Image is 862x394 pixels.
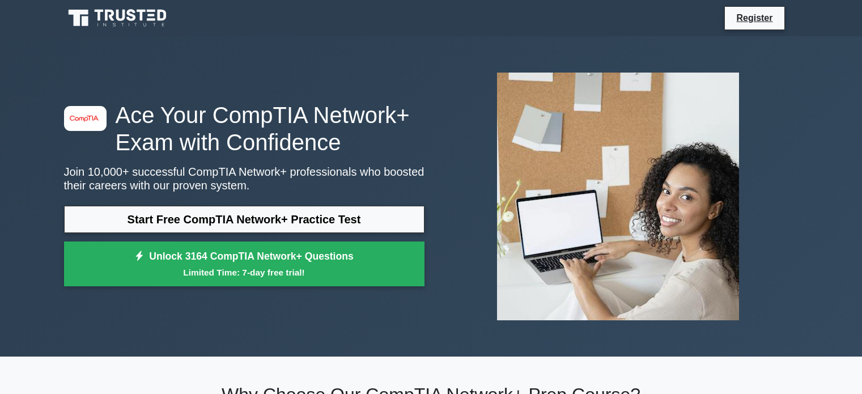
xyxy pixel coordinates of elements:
[64,242,424,287] a: Unlock 3164 CompTIA Network+ QuestionsLimited Time: 7-day free trial!
[78,266,410,279] small: Limited Time: 7-day free trial!
[64,165,424,192] p: Join 10,000+ successful CompTIA Network+ professionals who boosted their careers with our proven ...
[64,206,424,233] a: Start Free CompTIA Network+ Practice Test
[729,11,779,25] a: Register
[64,101,424,156] h1: Ace Your CompTIA Network+ Exam with Confidence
